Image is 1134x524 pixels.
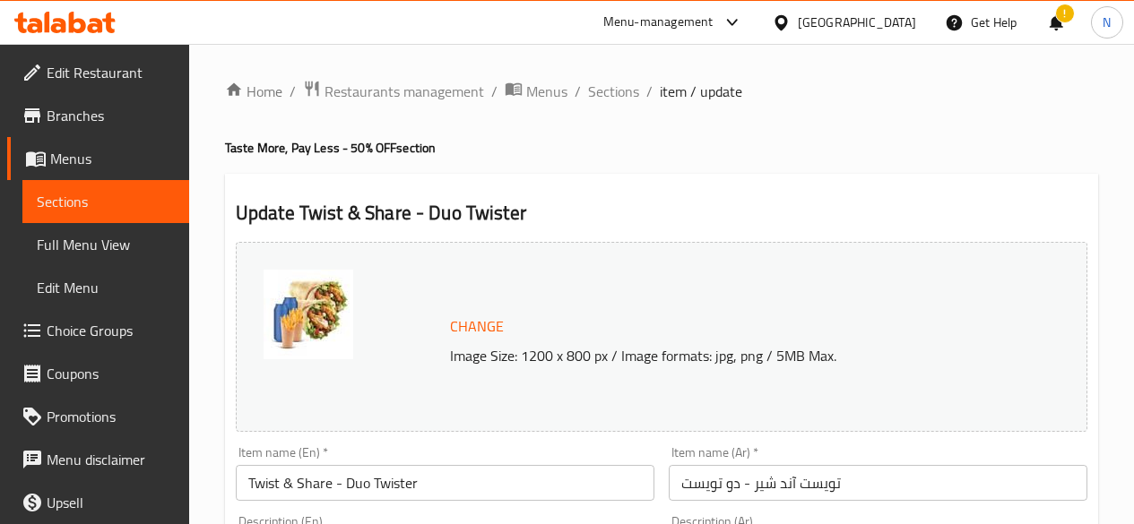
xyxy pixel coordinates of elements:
[7,137,189,180] a: Menus
[47,449,175,470] span: Menu disclaimer
[526,81,567,102] span: Menus
[22,266,189,309] a: Edit Menu
[7,309,189,352] a: Choice Groups
[491,81,498,102] li: /
[575,81,581,102] li: /
[603,12,714,33] div: Menu-management
[303,80,484,103] a: Restaurants management
[47,105,175,126] span: Branches
[443,345,1040,366] p: Image Size: 1200 x 800 px / Image formats: jpg, png / 5MB Max.
[264,270,353,359] img: Twist__Share__Duo_Twister638862782450053693.jpg
[225,139,1098,157] h4: Taste More, Pay Less - 50% OFF section
[47,62,175,83] span: Edit Restaurant
[37,277,175,298] span: Edit Menu
[37,234,175,255] span: Full Menu View
[47,406,175,427] span: Promotions
[669,465,1087,501] input: Enter name Ar
[1103,13,1111,32] span: N
[325,81,484,102] span: Restaurants management
[22,180,189,223] a: Sections
[646,81,653,102] li: /
[660,81,742,102] span: item / update
[7,395,189,438] a: Promotions
[47,492,175,513] span: Upsell
[225,80,1098,103] nav: breadcrumb
[798,13,916,32] div: [GEOGRAPHIC_DATA]
[7,481,189,524] a: Upsell
[588,81,639,102] a: Sections
[7,438,189,481] a: Menu disclaimer
[236,200,1087,227] h2: Update Twist & Share - Duo Twister
[505,80,567,103] a: Menus
[290,81,296,102] li: /
[7,94,189,137] a: Branches
[7,51,189,94] a: Edit Restaurant
[50,148,175,169] span: Menus
[47,363,175,384] span: Coupons
[37,191,175,212] span: Sections
[7,352,189,395] a: Coupons
[22,223,189,266] a: Full Menu View
[450,314,504,339] span: Change
[225,81,282,102] a: Home
[443,308,511,345] button: Change
[47,320,175,341] span: Choice Groups
[236,465,654,501] input: Enter name En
